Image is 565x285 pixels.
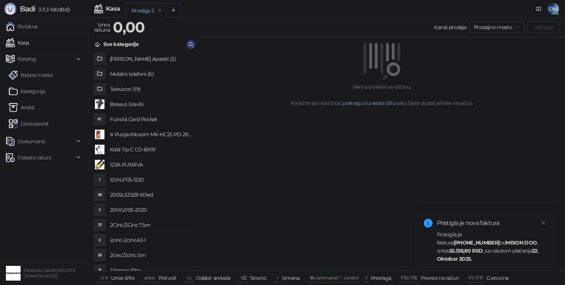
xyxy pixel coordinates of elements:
[101,275,107,281] span: 0-9
[110,264,192,276] h4: 3.5mmx 10m
[487,273,508,283] div: Gotovina
[449,247,483,254] strong: 55.138,80 RSD
[437,231,547,263] div: Pristigla je faktura od , iznos , sa valutom plaćanja
[145,275,155,281] span: enter
[196,273,230,283] div: Odabir artikala
[110,174,192,186] h4: 12WLP05-1220
[474,22,520,33] span: Prodajno mesto
[506,239,537,246] strong: MISON DOO
[18,150,51,165] span: Fiskalni računi
[241,275,246,281] span: ⌫
[94,219,106,231] div: 27
[94,98,106,110] img: Slika
[4,3,16,15] img: Logo
[437,219,547,228] div: Pristigla je nova faktura
[159,273,177,283] div: Potvrdi
[110,83,192,95] h4: Televizori (19)
[454,239,500,246] strong: [PHONE_NUMBER]
[94,113,106,125] div: FC
[113,18,145,36] strong: 0,00
[343,100,363,106] a: pretragu
[166,3,181,18] button: Add tab
[94,129,106,140] img: Slika
[282,273,299,283] div: Izmena
[6,19,38,34] a: Početna
[132,7,154,15] div: Prodaja 2
[94,159,106,170] img: Slika
[18,52,36,66] span: Katalog
[541,220,546,225] span: close
[367,100,396,106] a: unesite šifru
[94,189,106,201] div: 26
[94,144,106,155] img: Slika
[110,53,192,65] h4: [PERSON_NAME] Aparati (2)
[6,266,21,281] img: 64x64-companyLogo-68805acf-9e22-4a20-bcb3-9756868d3d19.jpeg
[110,204,192,216] h4: 20WLP05-2020
[20,4,35,13] span: Badi
[110,219,192,231] h4: 2Cinc/2Cinc 7.5m
[110,249,192,261] h4: 2cinc/2cinc 5m
[94,174,106,186] div: 1
[9,68,53,82] a: Robne marke
[9,116,49,131] a: Dostupnost
[539,219,547,227] a: Close
[250,273,266,283] div: Storno
[371,273,391,283] div: Pretraga
[401,275,417,281] span: F10 / F16
[110,68,192,80] h4: Mobilni telefoni (6)
[207,83,556,107] div: Nema artikala na računu. Koristite bar kod čitač, ili kako biste dodali artikle na račun.
[6,35,29,50] a: Kasa
[110,159,192,170] h4: 123A PUNJIVA
[18,134,45,149] span: Dokumenti
[94,249,106,261] div: 25
[366,275,367,281] span: f
[110,113,192,125] h4: Futrola Card Pocket
[110,234,192,246] h4: 2cinc-2cincA3-1
[186,275,192,281] span: ↑/↓
[94,204,106,216] div: 2
[93,20,111,35] div: Iznos računa
[106,6,120,12] div: Kasa
[9,100,35,115] a: ArtikliArtikli
[434,23,466,31] div: Kanal prodaje
[110,144,192,155] h4: Kabl Tip C CO-BX19
[94,264,106,276] div: 31
[527,21,559,33] button: Plaćanje
[155,7,165,14] button: remove
[110,189,192,201] h4: 2005LS3528 60led
[110,98,192,110] h4: Baseus Graviti
[469,275,483,281] span: F11 / F17
[424,219,433,228] span: info-circle
[9,103,18,112] img: Artikli
[24,268,75,279] small: [PERSON_NAME] PR, SZTR TEHNOSHOP, ŠID
[111,273,135,283] div: Unos šifre
[9,84,45,99] a: Kategorije
[35,6,70,13] span: 3.11.3-fd0d8d3
[110,129,192,140] h4: K PunjacMoxom MX-HC25 PD 20W
[94,234,106,246] div: 2
[533,3,544,15] a: Dokumentacija
[421,273,459,283] div: Prenos na račun
[547,3,559,15] span: DM
[89,52,198,271] div: grid
[310,275,359,281] span: ⌘ command / ⌃ control
[103,40,139,48] div: Sve kategorije
[276,275,278,281] span: +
